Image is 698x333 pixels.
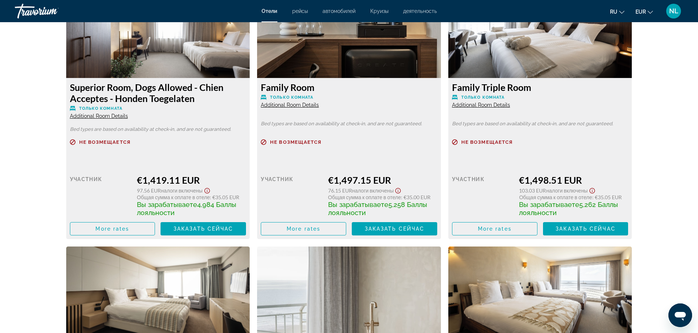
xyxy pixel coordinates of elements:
span: 5,258 Баллы лояльности [328,201,427,217]
span: Налоги включены [546,187,588,194]
h3: Superior Room, Dogs Allowed - Chien Acceptes - Honden Toegelaten [70,82,246,104]
span: 4,984 Баллы лояльности [137,201,236,217]
span: Вы зарабатываете [328,201,388,208]
a: рейсы [292,8,308,14]
button: Show Taxes and Fees disclaimer [394,186,402,194]
a: Круизы [370,8,388,14]
span: More rates [287,226,320,232]
div: €1,497.15 EUR [328,174,437,186]
a: Travorium [15,1,89,21]
button: Show Taxes and Fees disclaimer [203,186,212,194]
button: Change language [610,6,624,17]
button: Заказать сейчас [161,222,246,235]
div: участник [452,174,514,217]
iframe: Кнопка запуска окна обмена сообщениями [668,303,692,327]
div: €1,498.51 EUR [519,174,628,186]
span: 5,262 Баллы лояльности [519,201,618,217]
span: Заказать сейчас [556,226,616,232]
div: : €35.05 EUR [137,194,246,200]
div: : €35.05 EUR [519,194,628,200]
div: : €35.00 EUR [328,194,437,200]
span: EUR [635,9,646,15]
h3: Family Room [261,82,437,93]
button: Change currency [635,6,653,17]
div: участник [70,174,132,217]
button: Show Taxes and Fees disclaimer [588,186,597,194]
button: More rates [261,222,346,235]
button: More rates [70,222,155,235]
span: Additional Room Details [261,102,319,108]
span: Только комната [461,95,505,100]
span: Общая сумма к оплате в отеле [519,194,592,200]
a: Отели [262,8,277,14]
span: 76.15 EUR [328,187,352,194]
span: Только комната [79,106,122,111]
button: User Menu [664,3,683,19]
button: Заказать сейчас [352,222,437,235]
p: Bed types are based on availability at check-in, and are not guaranteed. [452,121,628,126]
div: €1,419.11 EUR [137,174,246,186]
span: 97.56 EUR [137,187,161,194]
span: Additional Room Details [452,102,510,108]
span: ru [610,9,617,15]
span: Общая сумма к оплате в отеле [137,194,210,200]
button: More rates [452,222,537,235]
span: Налоги включены [161,187,203,194]
h3: Family Triple Room [452,82,628,93]
a: автомобилей [323,8,355,14]
span: Не возмещается [270,140,321,145]
span: Не возмещается [461,140,513,145]
span: Не возмещается [79,140,131,145]
span: Заказать сейчас [365,226,425,232]
span: Налоги включены [352,187,394,194]
p: Bed types are based on availability at check-in, and are not guaranteed. [261,121,437,126]
span: More rates [95,226,129,232]
p: Bed types are based on availability at check-in, and are not guaranteed. [70,127,246,132]
span: More rates [478,226,512,232]
a: деятельность [403,8,437,14]
div: участник [261,174,323,217]
span: NL [669,7,678,15]
span: 103.03 EUR [519,187,546,194]
span: Заказать сейчас [173,226,233,232]
span: Вы зарабатываете [519,201,579,208]
span: Additional Room Details [70,113,128,119]
span: Вы зарабатываете [137,201,197,208]
span: Общая сумма к оплате в отеле [328,194,401,200]
span: Только комната [270,95,313,100]
button: Заказать сейчас [543,222,628,235]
